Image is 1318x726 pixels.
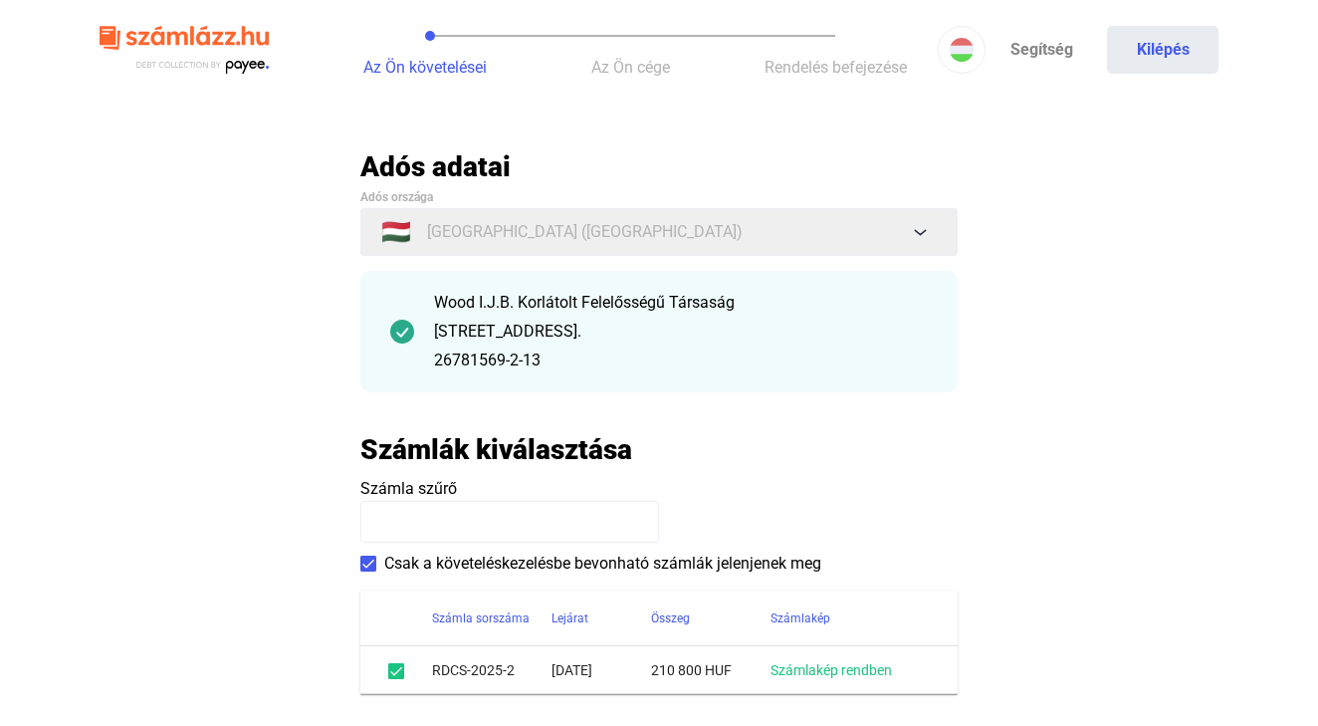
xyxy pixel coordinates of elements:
[551,646,651,694] td: [DATE]
[360,432,632,467] h2: Számlák kiválasztása
[770,606,830,630] div: Számlakép
[1107,26,1218,74] button: Kilépés
[651,646,770,694] td: 210 800 HUF
[360,190,433,204] span: Adós országa
[986,26,1097,74] a: Segítség
[770,606,934,630] div: Számlakép
[432,606,530,630] div: Számla sorszáma
[938,26,986,74] button: HU
[551,606,588,630] div: Lejárat
[363,58,487,77] span: Az Ön követelései
[432,606,551,630] div: Számla sorszáma
[381,220,411,244] span: 🇭🇺
[434,291,928,315] div: Wood I.J.B. Korlátolt Felelősségű Társaság
[651,606,690,630] div: Összeg
[360,149,958,184] h2: Adós adatai
[651,606,770,630] div: Összeg
[432,646,551,694] td: RDCS-2025-2
[360,208,958,256] button: 🇭🇺[GEOGRAPHIC_DATA] ([GEOGRAPHIC_DATA])
[390,320,414,344] img: checkmark-darker-green-circle
[434,320,928,344] div: [STREET_ADDRESS].
[384,552,821,576] span: Csak a követeléskezelésbe bevonható számlák jelenjenek meg
[434,349,928,372] div: 26781569-2-13
[360,479,457,498] span: Számla szűrő
[950,38,974,62] img: HU
[427,220,743,244] span: [GEOGRAPHIC_DATA] ([GEOGRAPHIC_DATA])
[591,58,670,77] span: Az Ön cége
[551,606,651,630] div: Lejárat
[100,18,269,83] img: szamlazzhu-logo
[765,58,907,77] span: Rendelés befejezése
[770,662,892,678] a: Számlakép rendben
